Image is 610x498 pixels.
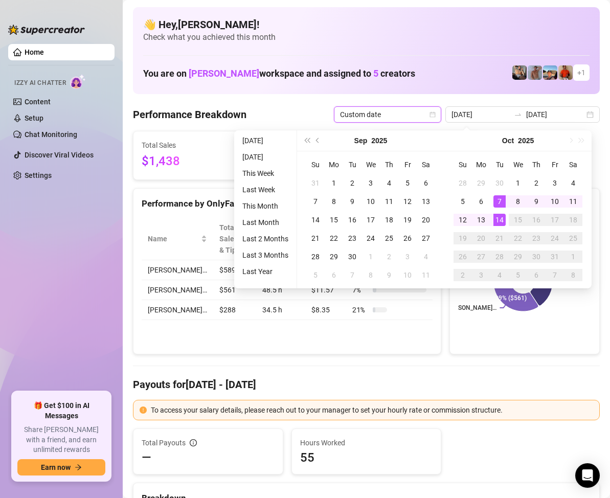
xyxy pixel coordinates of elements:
[256,280,305,300] td: 48.5 h
[558,65,573,80] img: Justin
[509,155,527,174] th: We
[340,107,435,122] span: Custom date
[472,247,490,266] td: 2025-10-27
[238,249,292,261] li: Last 3 Months
[383,195,395,208] div: 11
[383,177,395,189] div: 4
[446,304,497,311] text: [PERSON_NAME]…
[17,425,105,455] span: Share [PERSON_NAME] with a friend, and earn unlimited rewards
[238,233,292,245] li: Last 2 Months
[300,449,433,466] span: 55
[325,192,343,211] td: 2025-09-08
[512,251,524,263] div: 29
[417,174,435,192] td: 2025-09-06
[514,110,522,119] span: swap-right
[365,251,377,263] div: 1
[454,174,472,192] td: 2025-09-28
[420,269,432,281] div: 11
[420,177,432,189] div: 6
[325,211,343,229] td: 2025-09-15
[493,195,506,208] div: 7
[325,229,343,247] td: 2025-09-22
[564,211,582,229] td: 2025-10-18
[546,211,564,229] td: 2025-10-17
[546,174,564,192] td: 2025-10-03
[343,229,362,247] td: 2025-09-23
[309,269,322,281] div: 5
[530,214,543,226] div: 16
[509,229,527,247] td: 2025-10-22
[328,214,340,226] div: 15
[564,247,582,266] td: 2025-11-01
[41,463,71,471] span: Earn now
[142,300,213,320] td: [PERSON_NAME]…
[365,232,377,244] div: 24
[306,211,325,229] td: 2025-09-14
[14,78,66,88] span: Izzy AI Chatter
[346,195,358,208] div: 9
[383,269,395,281] div: 9
[238,216,292,229] li: Last Month
[143,68,415,79] h1: You are on workspace and assigned to creators
[238,200,292,212] li: This Month
[343,192,362,211] td: 2025-09-09
[549,251,561,263] div: 31
[352,284,369,296] span: 7 %
[567,195,579,208] div: 11
[213,218,256,260] th: Total Sales & Tips
[301,130,312,151] button: Last year (Control + left)
[133,107,246,122] h4: Performance Breakdown
[213,300,256,320] td: $288
[328,177,340,189] div: 1
[142,449,151,466] span: —
[365,195,377,208] div: 10
[472,229,490,247] td: 2025-10-20
[362,266,380,284] td: 2025-10-08
[509,266,527,284] td: 2025-11-05
[380,247,398,266] td: 2025-10-02
[325,174,343,192] td: 2025-09-01
[142,280,213,300] td: [PERSON_NAME]…
[475,177,487,189] div: 29
[475,232,487,244] div: 20
[564,266,582,284] td: 2025-11-08
[493,214,506,226] div: 14
[213,260,256,280] td: $589
[401,251,414,263] div: 3
[518,130,534,151] button: Choose a year
[564,229,582,247] td: 2025-10-25
[306,247,325,266] td: 2025-09-28
[142,260,213,280] td: [PERSON_NAME]…
[25,151,94,159] a: Discover Viral Videos
[383,214,395,226] div: 18
[564,192,582,211] td: 2025-10-11
[430,111,436,118] span: calendar
[362,229,380,247] td: 2025-09-24
[567,269,579,281] div: 8
[490,266,509,284] td: 2025-11-04
[454,266,472,284] td: 2025-11-02
[401,195,414,208] div: 12
[401,269,414,281] div: 10
[526,109,584,120] input: End date
[25,48,44,56] a: Home
[549,232,561,244] div: 24
[17,459,105,476] button: Earn nowarrow-right
[380,211,398,229] td: 2025-09-18
[530,269,543,281] div: 6
[575,463,600,488] div: Open Intercom Messenger
[380,192,398,211] td: 2025-09-11
[328,232,340,244] div: 22
[398,266,417,284] td: 2025-10-10
[305,280,347,300] td: $11.57
[17,401,105,421] span: 🎁 Get $100 in AI Messages
[454,192,472,211] td: 2025-10-05
[472,174,490,192] td: 2025-09-29
[371,130,387,151] button: Choose a year
[343,247,362,266] td: 2025-09-30
[528,65,542,80] img: Joey
[305,300,347,320] td: $8.35
[454,155,472,174] th: Su
[546,247,564,266] td: 2025-10-31
[549,177,561,189] div: 3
